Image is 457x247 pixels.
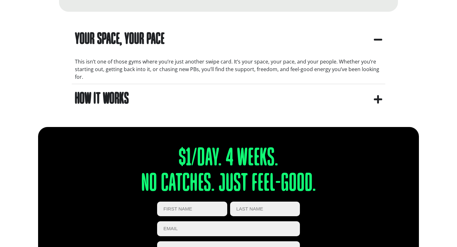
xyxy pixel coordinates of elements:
div: Your Space, Your Pace [75,28,164,51]
h2: $1/day. 4 weeks. No catches. Just feel-good. [114,146,343,197]
summary: Your Space, Your Pace [72,24,385,55]
div: apbct__label_id__gravity_form [72,24,385,114]
div: This isn’t one of those gyms where you’re just another swipe card. It’s your space, your pace, an... [75,58,382,81]
div: How It Works [75,87,129,111]
summary: How It Works [72,84,385,114]
input: Email [157,221,300,236]
input: LAST NAME [230,202,300,217]
input: FIRST NAME [157,202,227,217]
